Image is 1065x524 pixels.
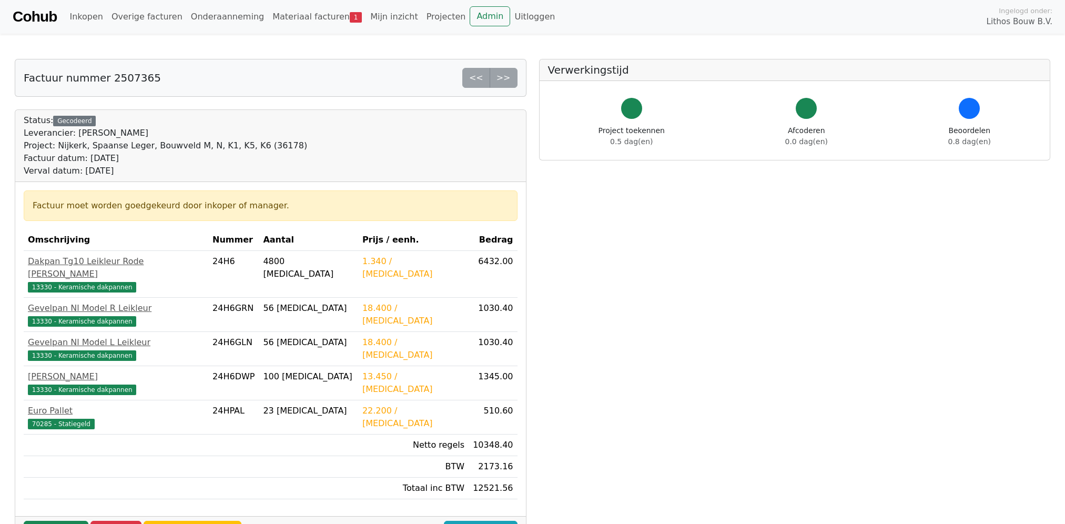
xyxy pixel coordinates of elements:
[510,6,559,27] a: Uitloggen
[208,366,259,400] td: 24H6DWP
[24,72,161,84] h5: Factuur nummer 2507365
[999,6,1052,16] span: Ingelogd onder:
[469,435,517,456] td: 10348.40
[208,298,259,332] td: 24H6GRN
[24,114,307,177] div: Status:
[24,152,307,165] div: Factuur datum: [DATE]
[28,336,204,361] a: Gevelpan Nl Model L Leikleur13330 - Keramische dakpannen
[470,6,510,26] a: Admin
[469,298,517,332] td: 1030.40
[785,137,828,146] span: 0.0 dag(en)
[28,302,204,315] div: Gevelpan Nl Model R Leikleur
[263,405,353,417] div: 23 [MEDICAL_DATA]
[187,6,268,27] a: Onderaanneming
[28,405,204,417] div: Euro Pallet
[358,229,469,251] th: Prijs / eenh.
[28,255,204,293] a: Dakpan Tg10 Leikleur Rode [PERSON_NAME]13330 - Keramische dakpannen
[263,336,353,349] div: 56 [MEDICAL_DATA]
[358,435,469,456] td: Netto regels
[28,370,204,383] div: [PERSON_NAME]
[469,478,517,499] td: 12521.56
[28,316,136,327] span: 13330 - Keramische dakpannen
[24,165,307,177] div: Verval datum: [DATE]
[948,137,991,146] span: 0.8 dag(en)
[259,229,358,251] th: Aantal
[28,282,136,293] span: 13330 - Keramische dakpannen
[28,405,204,430] a: Euro Pallet70285 - Statiegeld
[107,6,187,27] a: Overige facturen
[33,199,509,212] div: Factuur moet worden goedgekeurd door inkoper of manager.
[362,255,464,280] div: 1.340 / [MEDICAL_DATA]
[948,125,991,147] div: Beoordelen
[263,302,353,315] div: 56 [MEDICAL_DATA]
[362,336,464,361] div: 18.400 / [MEDICAL_DATA]
[28,370,204,396] a: [PERSON_NAME]13330 - Keramische dakpannen
[53,116,96,126] div: Gecodeerd
[548,64,1042,76] h5: Verwerkingstijd
[362,405,464,430] div: 22.200 / [MEDICAL_DATA]
[362,370,464,396] div: 13.450 / [MEDICAL_DATA]
[28,255,204,280] div: Dakpan Tg10 Leikleur Rode [PERSON_NAME]
[65,6,107,27] a: Inkopen
[28,419,95,429] span: 70285 - Statiegeld
[469,366,517,400] td: 1345.00
[610,137,653,146] span: 0.5 dag(en)
[24,139,307,152] div: Project: Nijkerk, Spaanse Leger, Bouwveld M, N, K1, K5, K6 (36178)
[362,302,464,327] div: 18.400 / [MEDICAL_DATA]
[28,350,136,361] span: 13330 - Keramische dakpannen
[599,125,665,147] div: Project toekennen
[785,125,828,147] div: Afcoderen
[469,229,517,251] th: Bedrag
[24,127,307,139] div: Leverancier: [PERSON_NAME]
[208,332,259,366] td: 24H6GLN
[469,251,517,298] td: 6432.00
[358,478,469,499] td: Totaal inc BTW
[28,385,136,395] span: 13330 - Keramische dakpannen
[268,6,366,27] a: Materiaal facturen1
[263,255,353,280] div: 4800 [MEDICAL_DATA]
[208,251,259,298] td: 24H6
[469,400,517,435] td: 510.60
[28,302,204,327] a: Gevelpan Nl Model R Leikleur13330 - Keramische dakpannen
[469,456,517,478] td: 2173.16
[24,229,208,251] th: Omschrijving
[987,16,1052,28] span: Lithos Bouw B.V.
[366,6,422,27] a: Mijn inzicht
[208,400,259,435] td: 24HPAL
[263,370,353,383] div: 100 [MEDICAL_DATA]
[358,456,469,478] td: BTW
[422,6,470,27] a: Projecten
[469,332,517,366] td: 1030.40
[350,12,362,23] span: 1
[28,336,204,349] div: Gevelpan Nl Model L Leikleur
[208,229,259,251] th: Nummer
[13,4,57,29] a: Cohub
